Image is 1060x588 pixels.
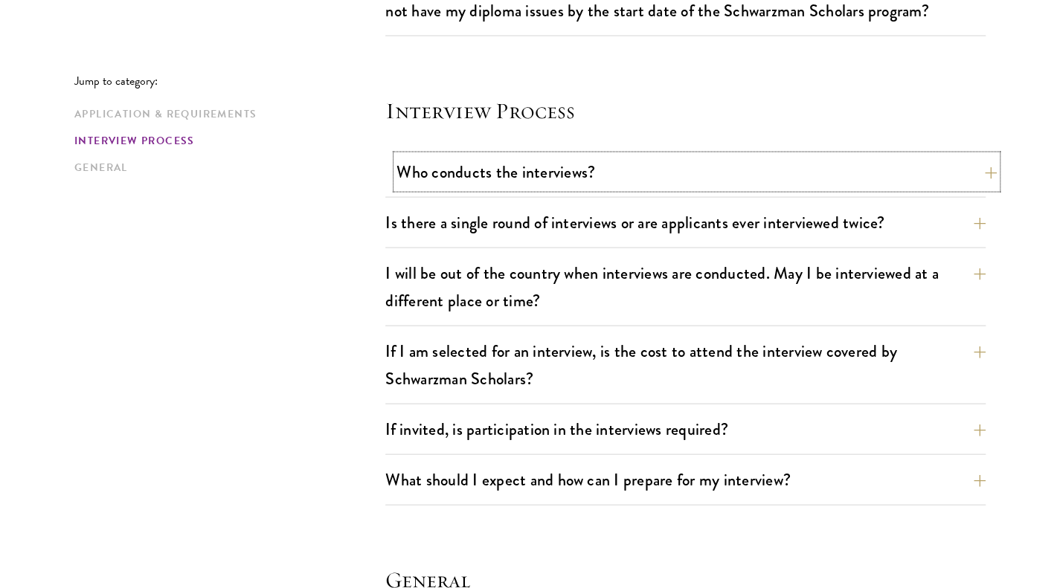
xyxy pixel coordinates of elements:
[385,463,986,497] button: What should I expect and how can I prepare for my interview?
[74,133,376,149] a: Interview Process
[385,206,986,239] button: Is there a single round of interviews or are applicants ever interviewed twice?
[74,74,385,88] p: Jump to category:
[74,106,376,122] a: Application & Requirements
[385,96,986,126] h4: Interview Process
[385,413,986,446] button: If invited, is participation in the interviews required?
[385,256,986,317] button: I will be out of the country when interviews are conducted. May I be interviewed at a different p...
[396,155,997,189] button: Who conducts the interviews?
[74,160,376,175] a: General
[385,335,986,395] button: If I am selected for an interview, is the cost to attend the interview covered by Schwarzman Scho...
